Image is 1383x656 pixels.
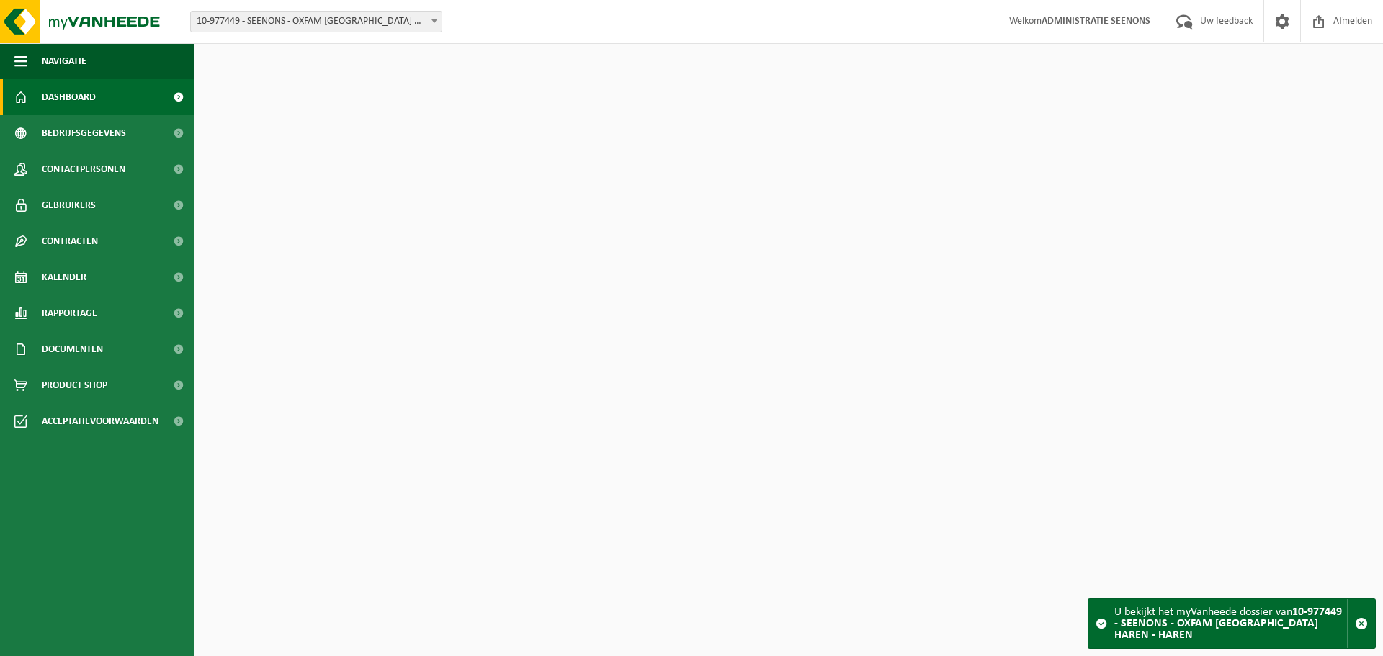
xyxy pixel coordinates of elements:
span: 10-977449 - SEENONS - OXFAM YUNUS CENTER HAREN - HAREN [191,12,442,32]
span: Rapportage [42,295,97,331]
strong: 10-977449 - SEENONS - OXFAM [GEOGRAPHIC_DATA] HAREN - HAREN [1114,606,1342,641]
strong: ADMINISTRATIE SEENONS [1042,16,1150,27]
span: Bedrijfsgegevens [42,115,126,151]
span: Product Shop [42,367,107,403]
span: Kalender [42,259,86,295]
div: U bekijkt het myVanheede dossier van [1114,599,1347,648]
span: Navigatie [42,43,86,79]
span: Contracten [42,223,98,259]
span: Gebruikers [42,187,96,223]
span: Contactpersonen [42,151,125,187]
span: Documenten [42,331,103,367]
span: Dashboard [42,79,96,115]
span: Acceptatievoorwaarden [42,403,158,439]
span: 10-977449 - SEENONS - OXFAM YUNUS CENTER HAREN - HAREN [190,11,442,32]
